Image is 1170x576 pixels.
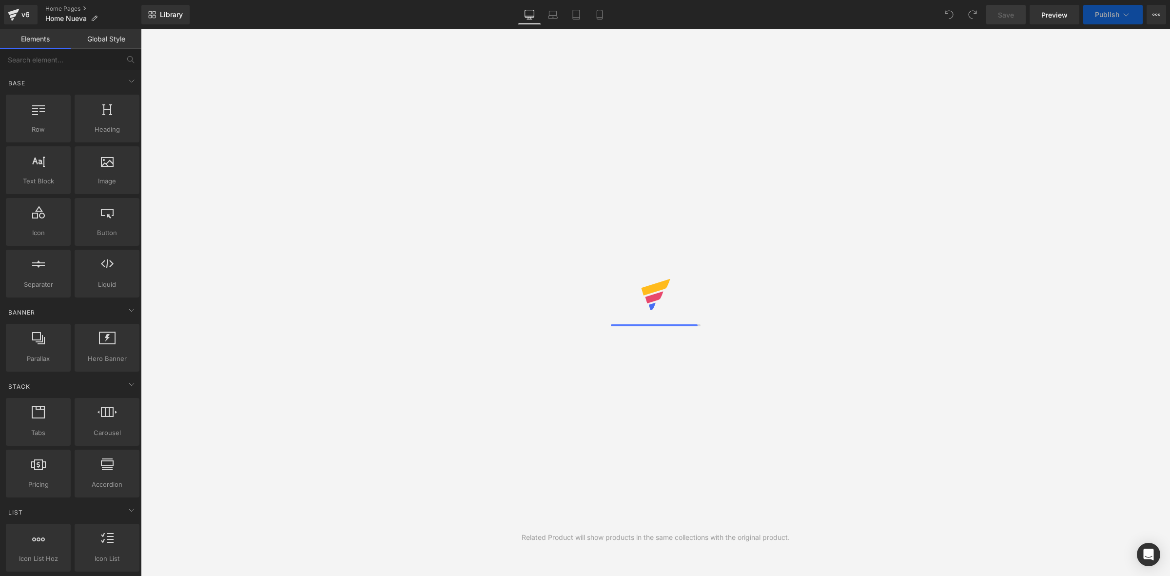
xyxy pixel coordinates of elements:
[588,5,611,24] a: Mobile
[963,5,982,24] button: Redo
[9,479,68,490] span: Pricing
[1083,5,1143,24] button: Publish
[565,5,588,24] a: Tablet
[9,176,68,186] span: Text Block
[78,354,136,364] span: Hero Banner
[1137,543,1160,566] div: Open Intercom Messenger
[939,5,959,24] button: Undo
[541,5,565,24] a: Laptop
[78,228,136,238] span: Button
[7,308,36,317] span: Banner
[78,279,136,290] span: Liquid
[1041,10,1068,20] span: Preview
[1030,5,1079,24] a: Preview
[9,228,68,238] span: Icon
[78,428,136,438] span: Carousel
[9,279,68,290] span: Separator
[7,508,24,517] span: List
[9,354,68,364] span: Parallax
[71,29,141,49] a: Global Style
[9,554,68,564] span: Icon List Hoz
[1147,5,1166,24] button: More
[45,5,141,13] a: Home Pages
[78,479,136,490] span: Accordion
[4,5,38,24] a: v6
[78,176,136,186] span: Image
[78,554,136,564] span: Icon List
[998,10,1014,20] span: Save
[7,382,31,391] span: Stack
[9,428,68,438] span: Tabs
[78,124,136,135] span: Heading
[160,10,183,19] span: Library
[522,532,790,543] div: Related Product will show products in the same collections with the original product.
[518,5,541,24] a: Desktop
[9,124,68,135] span: Row
[1095,11,1119,19] span: Publish
[7,79,26,88] span: Base
[19,8,32,21] div: v6
[45,15,87,22] span: Home Nueva
[141,5,190,24] a: New Library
